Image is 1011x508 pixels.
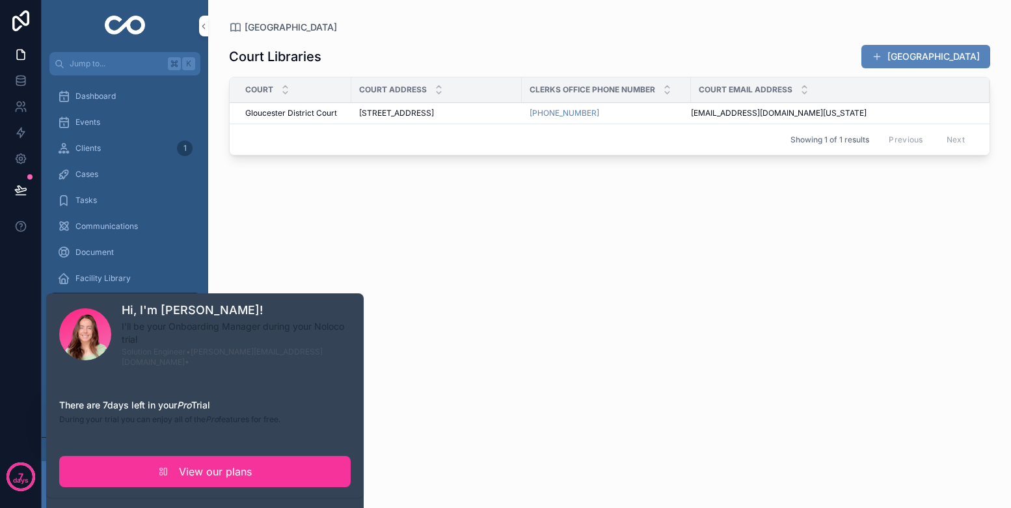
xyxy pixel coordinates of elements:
span: Court Address [359,85,427,95]
em: Pro [206,414,219,424]
span: Document [75,247,114,258]
a: Facility Library [49,267,200,290]
span: Facility Library [75,273,131,284]
span: View our plans [179,464,252,479]
a: Cases [49,163,200,186]
span: Communications [75,221,138,232]
p: I'll be your Onboarding Manager during your Noloco trial [122,320,351,346]
a: Events [49,111,200,134]
button: Jump to...K [49,52,200,75]
a: [GEOGRAPHIC_DATA] [49,293,200,316]
span: Dashboard [75,91,116,101]
a: Gloucester District Court [245,108,344,118]
h1: Court Libraries [229,47,321,66]
span: K [183,59,194,69]
span: Gloucester District Court [245,108,337,118]
div: scrollable content [42,75,208,333]
div: 1 [177,140,193,156]
h1: Hi, I'm [PERSON_NAME]! [122,301,351,319]
span: Court Email Address [699,85,792,95]
a: Dashboard [49,85,200,108]
span: • [PERSON_NAME][EMAIL_ADDRESS][DOMAIN_NAME] • [122,347,323,367]
span: Solution Engineer [122,347,186,356]
span: [EMAIL_ADDRESS][DOMAIN_NAME][US_STATE] [691,108,867,118]
h3: There are 7 days left in your Trial [59,399,351,412]
span: Jump to... [70,59,163,69]
a: Document [49,241,200,264]
p: During your trial you can enjoy all of the features for free. [59,414,351,425]
a: [GEOGRAPHIC_DATA] [229,21,337,34]
span: [GEOGRAPHIC_DATA] [245,21,337,34]
a: View our plans [59,456,351,487]
img: App logo [105,16,146,36]
span: Cases [75,169,98,180]
span: Showing 1 of 1 results [790,135,869,145]
span: Court [245,85,273,95]
a: [EMAIL_ADDRESS][DOMAIN_NAME][US_STATE] [691,108,974,118]
span: Clerks Office Phone Number [530,85,655,95]
span: [STREET_ADDRESS] [359,108,434,118]
a: Tasks [49,189,200,212]
span: Clients [75,143,101,154]
a: [STREET_ADDRESS] [359,108,514,118]
p: days [13,475,29,486]
span: Tasks [75,195,97,206]
a: Powered by [42,437,208,461]
a: [PHONE_NUMBER] [530,108,683,118]
a: Communications [49,215,200,238]
button: [GEOGRAPHIC_DATA] [861,45,990,68]
p: 7 [18,470,23,483]
a: [PHONE_NUMBER] [530,108,599,118]
em: Pro [177,399,191,410]
span: Events [75,117,100,127]
a: Clients1 [49,137,200,160]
